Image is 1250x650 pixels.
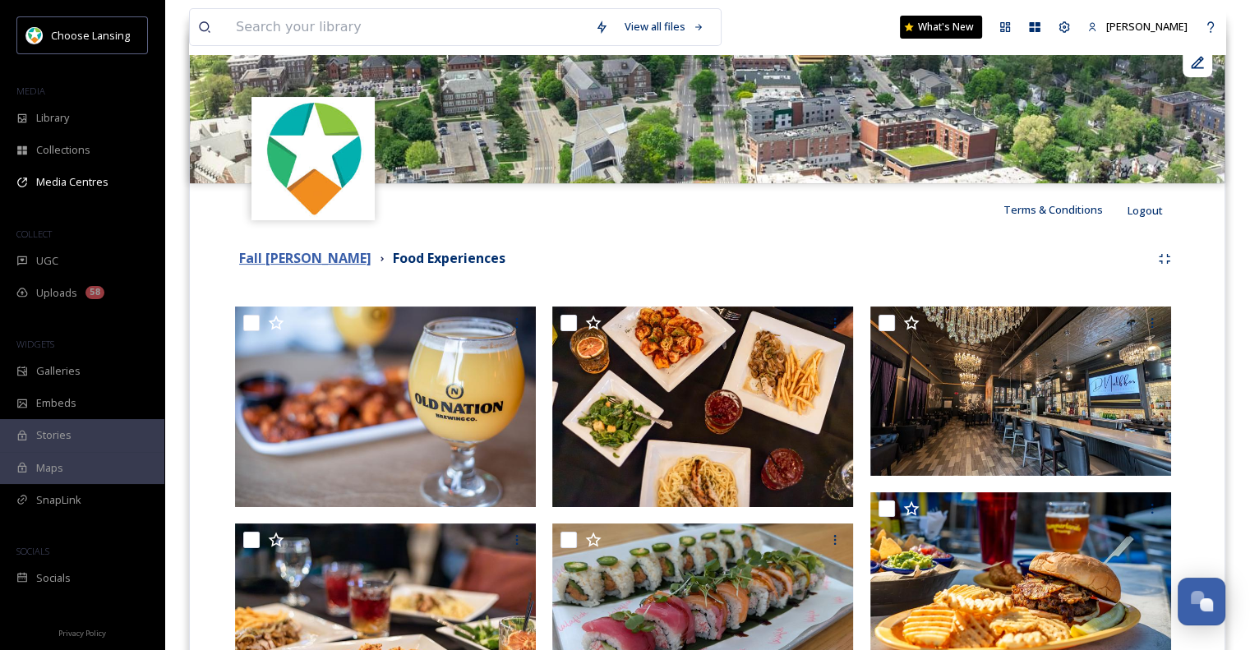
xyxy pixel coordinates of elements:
img: logo.jpeg [254,99,373,218]
a: View all files [616,11,713,43]
div: 58 [85,286,104,299]
input: Search your library [228,9,587,45]
img: logo.jpeg [26,27,43,44]
img: PXL_20250607_124446369.jpg [870,307,1171,476]
span: [PERSON_NAME] [1106,19,1188,34]
span: Galleries [36,363,81,379]
strong: Food Experiences [393,249,505,267]
span: Maps [36,460,63,476]
span: Library [36,110,69,126]
a: What's New [900,16,982,39]
span: COLLECT [16,228,52,240]
img: 5D6A3775-Enhanced-NR.jpg [552,307,853,507]
a: Privacy Policy [58,622,106,642]
span: Socials [36,570,71,586]
span: UGC [36,253,58,269]
span: Choose Lansing [51,28,130,43]
span: Embeds [36,395,76,411]
span: Terms & Conditions [1003,202,1103,217]
span: MEDIA [16,85,45,97]
a: [PERSON_NAME] [1079,11,1196,43]
span: Stories [36,427,71,443]
strong: Fall [PERSON_NAME] [239,249,371,267]
span: WIDGETS [16,338,54,350]
span: Uploads [36,285,77,301]
span: Logout [1128,203,1163,218]
span: SnapLink [36,492,81,508]
img: Old Nation Brewing Credit Choose Lansing [235,307,536,507]
span: Collections [36,142,90,158]
span: Privacy Policy [58,628,106,638]
span: Media Centres [36,174,108,190]
a: Terms & Conditions [1003,200,1128,219]
span: SOCIALS [16,545,49,557]
button: Open Chat [1178,578,1225,625]
img: michiganstateu-3696710.jpg [190,35,1225,183]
